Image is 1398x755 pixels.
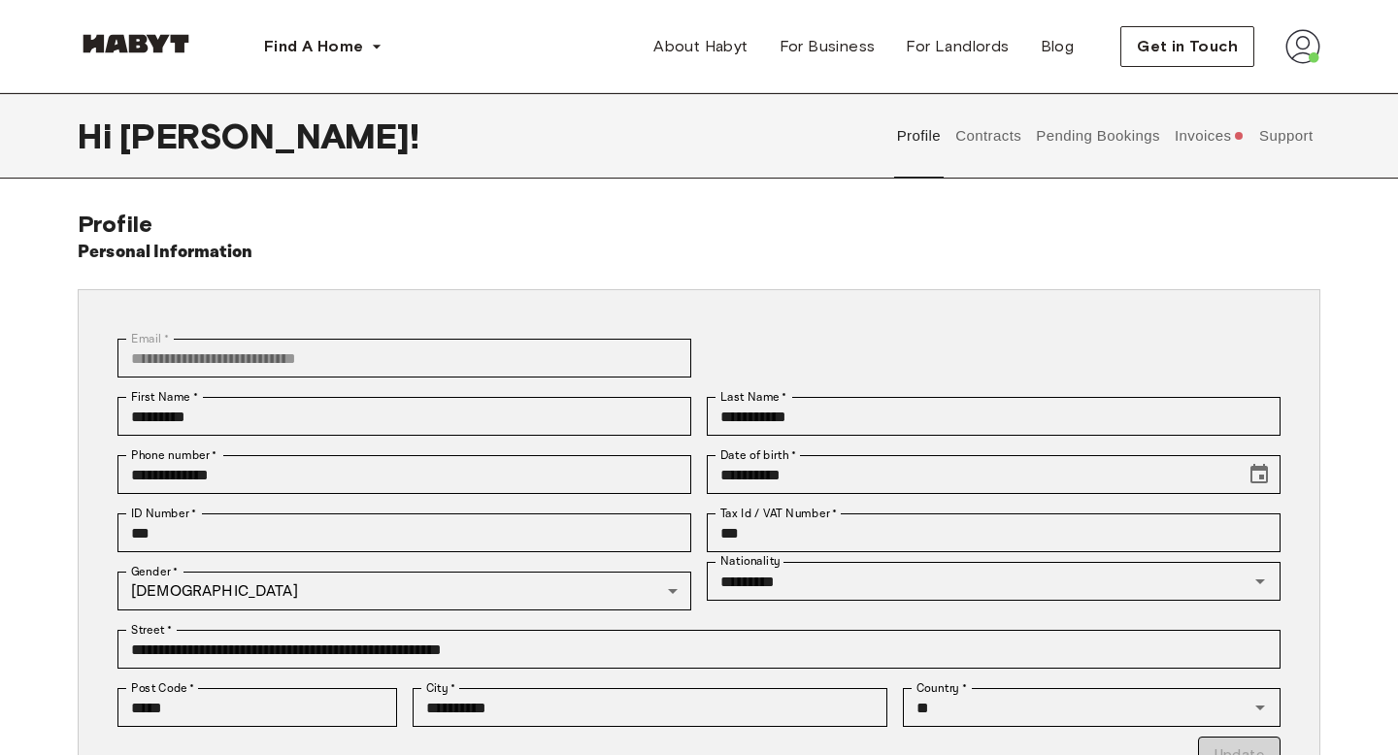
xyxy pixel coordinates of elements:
span: For Landlords [906,35,1009,58]
button: Support [1256,93,1315,179]
span: For Business [780,35,876,58]
button: Pending Bookings [1034,93,1163,179]
button: Open [1247,694,1274,721]
button: Contracts [953,93,1024,179]
button: Get in Touch [1120,26,1254,67]
label: Date of birth [720,446,796,464]
label: Post Code [131,679,195,697]
button: Profile [894,93,944,179]
span: Hi [78,115,119,156]
label: ID Number [131,505,196,522]
button: Find A Home [249,27,398,66]
label: Street [131,621,172,639]
span: Profile [78,210,152,238]
a: For Landlords [890,27,1024,66]
label: Tax Id / VAT Number [720,505,837,522]
span: Find A Home [264,35,363,58]
div: [DEMOGRAPHIC_DATA] [117,572,691,610]
label: Last Name [720,388,787,406]
span: Get in Touch [1137,35,1238,58]
label: Country [916,679,967,697]
button: Choose date, selected date is Feb 25, 1999 [1240,455,1279,494]
span: About Habyt [653,35,748,58]
label: City [426,679,456,697]
a: For Business [764,27,891,66]
img: Habyt [78,34,194,53]
a: Blog [1025,27,1090,66]
label: Phone number [131,446,217,464]
img: avatar [1285,29,1320,64]
label: Gender [131,563,178,580]
h6: Personal Information [78,239,253,266]
div: You can't change your email address at the moment. Please reach out to customer support in case y... [117,339,691,377]
button: Invoices [1172,93,1247,179]
a: About Habyt [638,27,763,66]
label: Email [131,330,169,347]
label: First Name [131,388,198,406]
label: Nationality [720,553,781,570]
div: user profile tabs [889,93,1320,179]
span: [PERSON_NAME] ! [119,115,419,156]
span: Blog [1041,35,1075,58]
button: Open [1247,568,1274,595]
